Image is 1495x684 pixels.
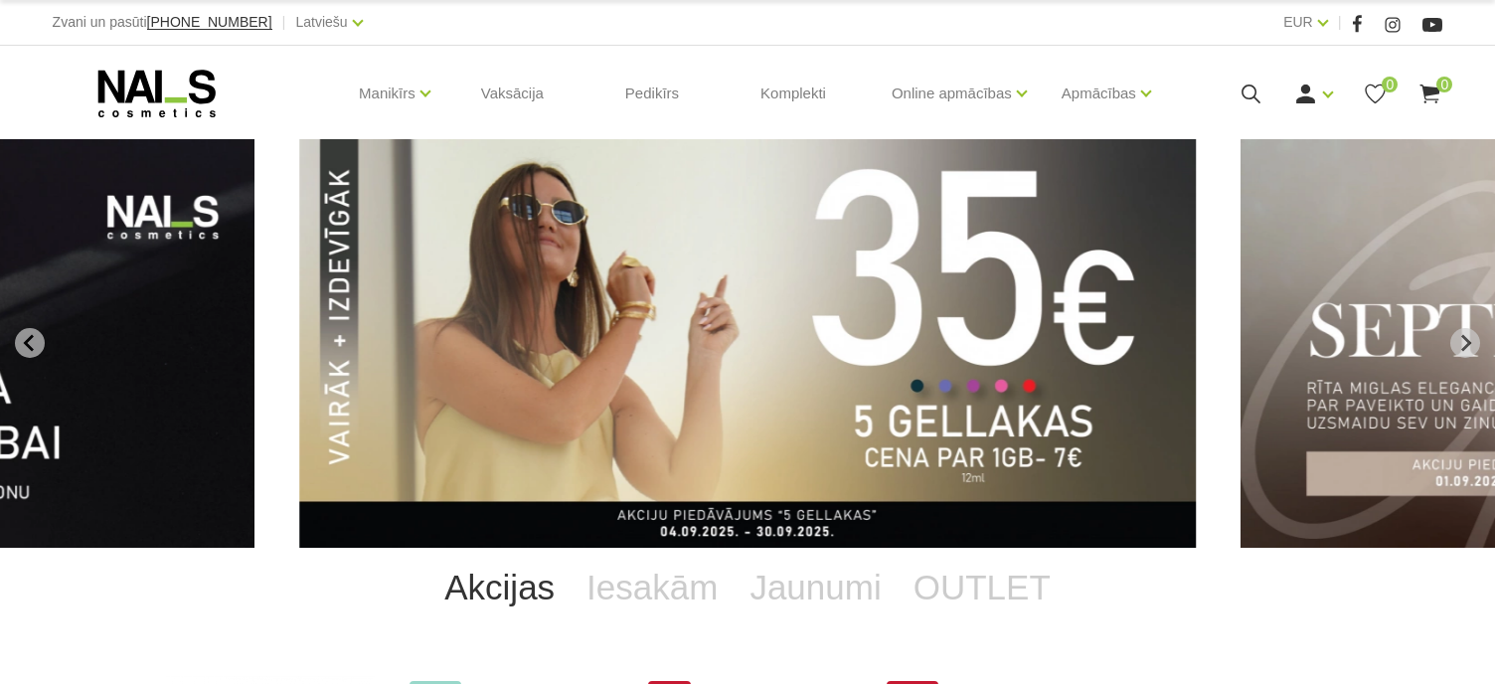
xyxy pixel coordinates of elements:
span: | [1338,10,1342,35]
a: EUR [1283,10,1313,34]
a: Online apmācības [892,54,1012,133]
a: Apmācības [1062,54,1136,133]
button: Go to last slide [15,328,45,358]
button: Next slide [1450,328,1480,358]
span: | [282,10,286,35]
a: Akcijas [428,548,571,627]
a: OUTLET [898,548,1067,627]
a: Vaksācija [465,46,560,141]
span: [PHONE_NUMBER] [147,14,272,30]
li: 1 of 12 [299,139,1196,548]
a: Latviešu [295,10,347,34]
a: Jaunumi [734,548,897,627]
a: Iesakām [571,548,734,627]
a: 0 [1363,82,1388,106]
div: Zvani un pasūti [53,10,272,35]
span: 0 [1436,77,1452,92]
a: Manikīrs [359,54,415,133]
a: 0 [1417,82,1442,106]
a: Komplekti [745,46,842,141]
a: [PHONE_NUMBER] [147,15,272,30]
span: 0 [1382,77,1398,92]
a: Pedikīrs [609,46,695,141]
